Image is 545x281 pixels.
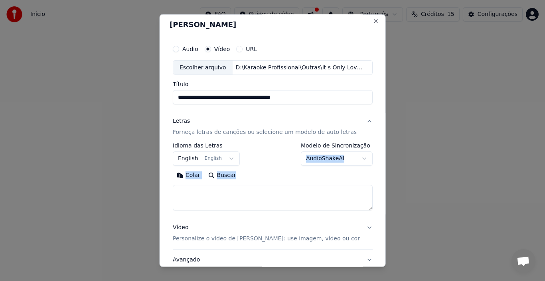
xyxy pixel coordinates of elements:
[173,224,360,243] div: Vídeo
[232,63,368,71] div: D:\Karaoke Profissional\Outras\It s Only Love - The Beatles (Karaoke Version).mp4
[204,169,240,182] button: Buscar
[173,235,360,243] p: Personalize o vídeo de [PERSON_NAME]: use imagem, vídeo ou cor
[173,60,233,75] div: Escolher arquivo
[173,111,373,143] button: LetrasForneça letras de canções ou selecione um modelo de auto letras
[173,143,240,148] label: Idioma das Letras
[173,128,357,136] p: Forneça letras de canções ou selecione um modelo de auto letras
[173,169,204,182] button: Colar
[246,46,257,51] label: URL
[173,250,373,270] button: Avançado
[182,46,198,51] label: Áudio
[173,217,373,249] button: VídeoPersonalize o vídeo de [PERSON_NAME]: use imagem, vídeo ou cor
[173,117,190,125] div: Letras
[300,143,372,148] label: Modelo de Sincronização
[173,143,373,217] div: LetrasForneça letras de canções ou selecione um modelo de auto letras
[214,46,230,51] label: Vídeo
[170,21,376,28] h2: [PERSON_NAME]
[173,81,373,87] label: Título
